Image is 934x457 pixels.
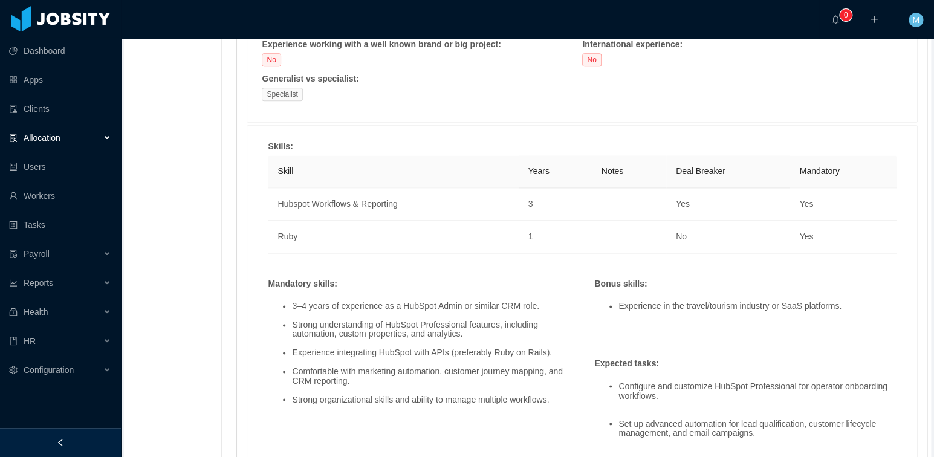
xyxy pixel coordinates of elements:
[262,39,501,49] strong: Experience working with a well known brand or big project :
[292,302,570,311] li: 3–4 years of experience as a HubSpot Admin or similar CRM role.
[840,9,852,21] sup: 0
[602,166,624,176] span: Notes
[292,320,570,339] li: Strong understanding of HubSpot Professional features, including automation, custom properties, a...
[594,358,659,368] strong: Expected tasks :
[9,134,18,142] i: icon: solution
[277,166,293,176] span: Skill
[618,381,897,409] li: Configure and customize HubSpot Professional for operator onboarding workflows.
[9,184,111,208] a: icon: userWorkers
[24,307,48,317] span: Health
[594,279,647,288] strong: Bonus skills :
[24,278,53,288] span: Reports
[528,166,550,176] span: Years
[799,166,839,176] span: Mandatory
[618,302,897,311] li: Experience in the travel/tourism industry or SaaS platforms.
[9,337,18,345] i: icon: book
[268,221,518,253] td: Ruby
[582,53,601,66] span: No
[24,133,60,143] span: Allocation
[9,250,18,258] i: icon: file-protect
[790,221,897,253] td: Yes
[268,188,518,221] td: Hubspot Workflows & Reporting
[24,336,36,346] span: HR
[912,13,919,27] span: M
[9,68,111,92] a: icon: appstoreApps
[292,367,570,386] li: Comfortable with marketing automation, customer journey mapping, and CRM reporting.
[519,221,592,253] td: 1
[9,279,18,287] i: icon: line-chart
[292,348,570,357] li: Experience integrating HubSpot with APIs (preferably Ruby on Rails).
[666,221,790,253] td: No
[9,155,111,179] a: icon: robotUsers
[666,188,790,221] td: Yes
[519,188,592,221] td: 3
[262,74,358,83] strong: Generalist vs specialist :
[9,308,18,316] i: icon: medicine-box
[9,39,111,63] a: icon: pie-chartDashboard
[268,141,293,151] strong: Skills :
[262,88,302,101] span: Specialist
[292,395,570,404] li: Strong organizational skills and ability to manage multiple workflows.
[9,366,18,374] i: icon: setting
[618,419,897,447] li: Set up advanced automation for lead qualification, customer lifecycle management, and email campa...
[582,39,683,49] strong: International experience :
[24,249,50,259] span: Payroll
[9,97,111,121] a: icon: auditClients
[262,53,281,66] span: No
[676,166,725,176] span: Deal Breaker
[870,15,878,24] i: icon: plus
[268,279,337,288] strong: Mandatory skills :
[790,188,897,221] td: Yes
[24,365,74,375] span: Configuration
[9,213,111,237] a: icon: profileTasks
[831,15,840,24] i: icon: bell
